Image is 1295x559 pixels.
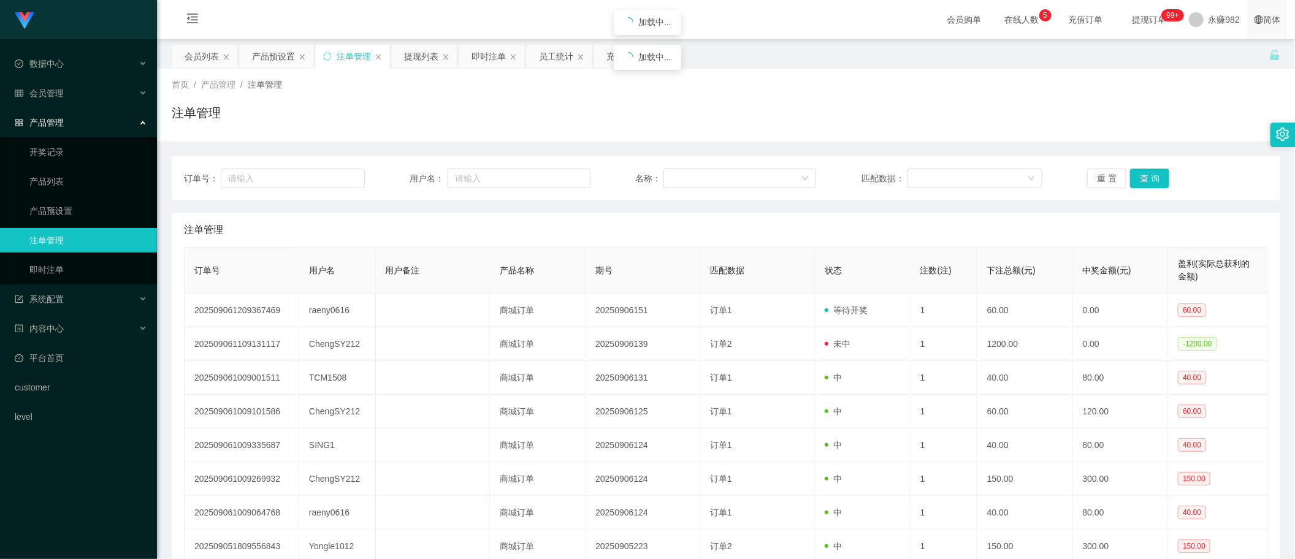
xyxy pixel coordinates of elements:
span: 数据中心 [15,59,64,69]
span: 中 [825,541,842,551]
td: 202509061009269932 [185,462,299,496]
td: raeny0616 [299,294,376,327]
a: 产品列表 [29,169,147,194]
input: 请输入 [221,169,365,188]
span: 中 [825,373,842,382]
td: 20250906124 [586,496,700,530]
i: 图标: profile [15,324,23,333]
td: 0.00 [1073,327,1169,361]
td: 40.00 [977,361,1073,395]
span: 中 [825,440,842,450]
td: 商城订单 [490,327,586,361]
a: 注单管理 [29,228,147,253]
i: 图标: check-circle-o [15,59,23,68]
span: / [194,80,196,89]
td: 202509061009001511 [185,361,299,395]
span: 60.00 [1178,405,1206,418]
td: 商城订单 [490,428,586,462]
span: 中 [825,406,842,416]
td: 1 [911,496,977,530]
td: 商城订单 [490,294,586,327]
i: 图标: appstore-o [15,118,23,127]
td: 1200.00 [977,327,1073,361]
a: 开奖记录 [29,140,147,164]
input: 请输入 [448,169,590,188]
span: 未中 [825,339,850,349]
td: 20250906125 [586,395,700,428]
h1: 注单管理 [172,104,221,122]
i: 图标: close [577,53,584,61]
div: 注单管理 [337,45,371,68]
a: level [15,405,147,429]
span: 等待开奖 [825,305,868,315]
i: icon: loading [624,52,633,62]
td: 60.00 [977,395,1073,428]
span: 订单2 [710,541,732,551]
span: 充值订单 [1063,15,1109,24]
i: 图标: down [1028,175,1035,183]
span: 首页 [172,80,189,89]
span: 名称： [636,172,663,185]
span: 40.00 [1178,506,1206,519]
td: ChengSY212 [299,395,376,428]
span: 提现订单 [1126,15,1173,24]
span: 订单1 [710,508,732,517]
span: 中 [825,508,842,517]
p: 5 [1043,9,1047,21]
td: 202509061009064768 [185,496,299,530]
td: 40.00 [977,428,1073,462]
span: 订单1 [710,373,732,382]
span: 用户备注 [386,265,420,275]
div: 提现列表 [404,45,438,68]
td: 1 [911,395,977,428]
span: 产品名称 [500,265,534,275]
span: 中 [825,474,842,484]
span: 匹配数据 [710,265,744,275]
span: 注单管理 [184,222,223,237]
td: TCM1508 [299,361,376,395]
span: 60.00 [1178,303,1206,317]
img: logo.9652507e.png [15,12,34,29]
td: 1 [911,327,977,361]
span: 内容中心 [15,324,64,333]
span: 加载中... [638,52,671,62]
td: 商城订单 [490,395,586,428]
sup: 5 [1039,9,1052,21]
span: 产品管理 [201,80,235,89]
span: 订单1 [710,406,732,416]
i: 图标: sync [323,52,332,61]
i: 图标: close [299,53,306,61]
td: 商城订单 [490,361,586,395]
td: raeny0616 [299,496,376,530]
span: 匹配数据： [861,172,907,185]
td: ChengSY212 [299,327,376,361]
td: 80.00 [1073,428,1169,462]
div: 即时注单 [472,45,506,68]
span: 盈利(实际总获利的金额) [1178,259,1250,281]
i: 图标: close [223,53,230,61]
i: 图标: unlock [1269,50,1280,61]
td: 1 [911,294,977,327]
span: 中奖金额(元) [1083,265,1131,275]
i: icon: loading [624,17,633,27]
span: 用户名 [309,265,335,275]
span: 订单1 [710,305,732,315]
span: 订单1 [710,474,732,484]
span: 会员管理 [15,88,64,98]
td: 商城订单 [490,462,586,496]
td: 20250906139 [586,327,700,361]
span: 150.00 [1178,472,1210,485]
i: 图标: menu-fold [172,1,213,40]
i: 图标: table [15,89,23,97]
span: 产品管理 [15,118,64,127]
span: 40.00 [1178,438,1206,452]
div: 员工统计 [539,45,573,68]
td: ChengSY212 [299,462,376,496]
span: 在线人数 [999,15,1045,24]
i: 图标: close [510,53,517,61]
div: 产品预设置 [252,45,295,68]
td: 1 [911,462,977,496]
td: 80.00 [1073,496,1169,530]
td: 40.00 [977,496,1073,530]
i: 图标: form [15,295,23,303]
